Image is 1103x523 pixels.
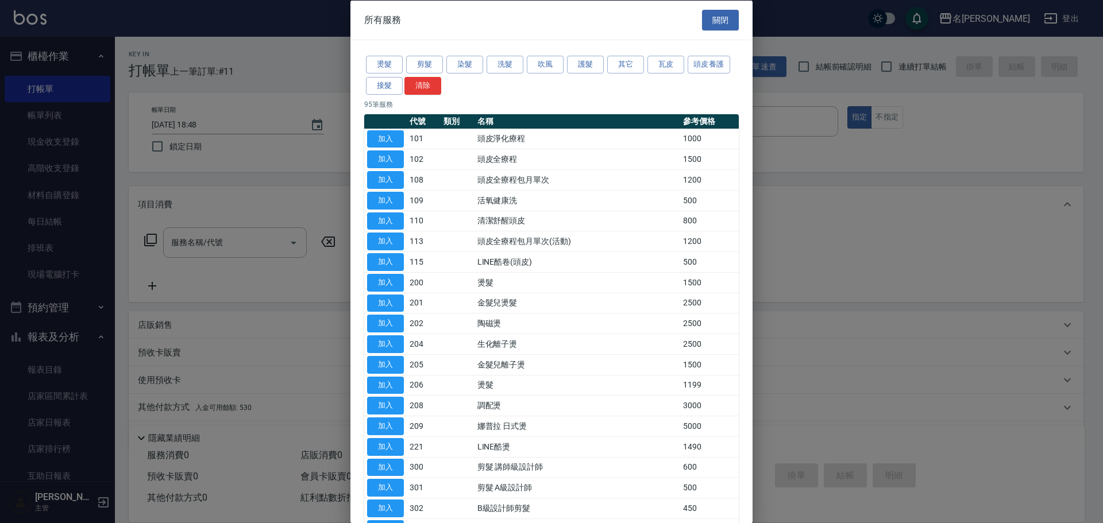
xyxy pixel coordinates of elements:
td: 燙髮 [475,375,680,396]
td: LINE酷卷(頭皮) [475,251,680,272]
td: 1500 [680,354,739,375]
button: 加入 [367,437,404,455]
button: 吹風 [527,56,564,73]
button: 加入 [367,150,404,168]
button: 加入 [367,417,404,435]
button: 瓦皮 [647,56,684,73]
td: 清潔舒醒頭皮 [475,211,680,231]
button: 加入 [367,397,404,414]
th: 類別 [441,114,475,129]
button: 加入 [367,171,404,189]
td: 115 [407,251,441,272]
button: 加入 [367,273,404,291]
td: 200 [407,272,441,293]
td: 剪髮 A級設計師 [475,477,680,498]
td: 450 [680,498,739,518]
button: 洗髮 [487,56,523,73]
td: 1200 [680,169,739,190]
button: 剪髮 [406,56,443,73]
td: 1199 [680,375,739,396]
button: 加入 [367,233,404,250]
td: 109 [407,190,441,211]
th: 代號 [407,114,441,129]
p: 95 筆服務 [364,99,739,109]
td: 頭皮全療程包月單次 [475,169,680,190]
td: 5000 [680,416,739,436]
button: 加入 [367,212,404,230]
td: 301 [407,477,441,498]
td: 1500 [680,149,739,169]
button: 加入 [367,458,404,476]
td: 3000 [680,395,739,416]
button: 其它 [607,56,644,73]
td: 500 [680,477,739,498]
td: 110 [407,211,441,231]
button: 加入 [367,335,404,353]
td: 302 [407,498,441,518]
td: 204 [407,334,441,354]
td: 108 [407,169,441,190]
button: 加入 [367,191,404,209]
td: 1000 [680,129,739,149]
td: 205 [407,354,441,375]
td: 調配燙 [475,395,680,416]
td: 800 [680,211,739,231]
td: 113 [407,231,441,251]
td: 陶磁燙 [475,313,680,334]
button: 加入 [367,253,404,271]
button: 清除 [404,76,441,94]
td: 202 [407,313,441,334]
td: 燙髮 [475,272,680,293]
td: 頭皮全療程包月單次(活動) [475,231,680,251]
td: 101 [407,129,441,149]
button: 護髮 [567,56,604,73]
td: 1490 [680,436,739,457]
td: 生化離子燙 [475,334,680,354]
td: 頭皮全療程 [475,149,680,169]
td: 102 [407,149,441,169]
button: 頭皮養護 [688,56,730,73]
button: 加入 [367,130,404,148]
td: 300 [407,457,441,478]
td: 206 [407,375,441,396]
td: 頭皮淨化療程 [475,129,680,149]
td: 活氧健康洗 [475,190,680,211]
td: 金髮兒離子燙 [475,354,680,375]
span: 所有服務 [364,14,401,25]
td: 2500 [680,334,739,354]
td: 娜普拉 日式燙 [475,416,680,436]
button: 加入 [367,355,404,373]
button: 加入 [367,376,404,394]
td: 209 [407,416,441,436]
td: 600 [680,457,739,478]
td: 2500 [680,293,739,313]
button: 關閉 [702,9,739,30]
button: 加入 [367,294,404,312]
td: 500 [680,251,739,272]
th: 參考價格 [680,114,739,129]
button: 加入 [367,499,404,517]
td: 金髮兒燙髮 [475,293,680,313]
th: 名稱 [475,114,680,129]
td: B級設計師剪髮 [475,498,680,518]
td: 剪髮 講師級設計師 [475,457,680,478]
td: 2500 [680,313,739,334]
button: 燙髮 [366,56,403,73]
td: 500 [680,190,739,211]
button: 加入 [367,479,404,497]
td: LINE酷燙 [475,436,680,457]
td: 1200 [680,231,739,251]
button: 加入 [367,315,404,332]
td: 1500 [680,272,739,293]
button: 接髮 [366,76,403,94]
td: 201 [407,293,441,313]
td: 221 [407,436,441,457]
td: 208 [407,395,441,416]
button: 染髮 [446,56,483,73]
